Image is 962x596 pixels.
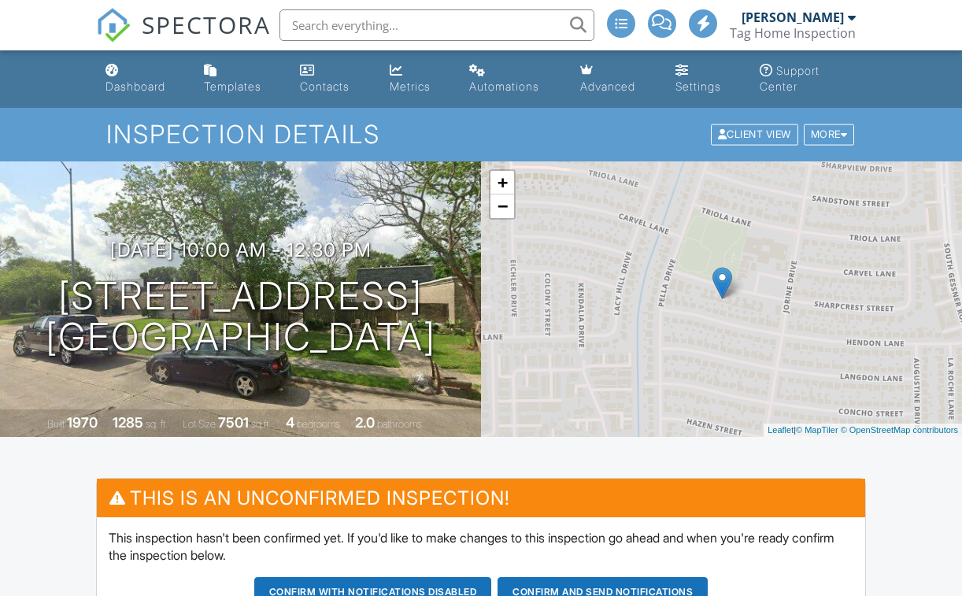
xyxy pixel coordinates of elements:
a: Automations (Advanced) [463,57,561,102]
a: Support Center [753,57,862,102]
h3: [DATE] 10:00 am - 12:30 pm [110,239,372,261]
div: | [764,424,962,437]
img: The Best Home Inspection Software - Spectora [96,8,131,43]
span: sq. ft. [146,418,168,430]
div: 7501 [218,414,249,431]
a: Dashboard [99,57,185,102]
div: Advanced [580,80,635,93]
p: This inspection hasn't been confirmed yet. If you'd like to make changes to this inspection go ah... [109,529,853,565]
a: Advanced [574,57,657,102]
div: 2.0 [355,414,375,431]
h1: [STREET_ADDRESS] [GEOGRAPHIC_DATA] [46,276,436,359]
span: sq.ft. [251,418,271,430]
div: Templates [204,80,261,93]
div: 1970 [67,414,98,431]
a: Zoom in [490,171,514,194]
a: Zoom out [490,194,514,218]
a: Contacts [294,57,371,102]
div: Support Center [760,64,820,93]
a: Client View [709,128,802,139]
a: Metrics [383,57,451,102]
h3: This is an Unconfirmed Inspection! [97,479,865,517]
span: bedrooms [297,418,340,430]
a: © OpenStreetMap contributors [841,425,958,435]
div: 1285 [113,414,143,431]
div: Tag Home Inspection [730,25,856,41]
div: Dashboard [105,80,165,93]
div: [PERSON_NAME] [742,9,844,25]
div: Automations [469,80,539,93]
a: Templates [198,57,281,102]
span: Lot Size [183,418,216,430]
h1: Inspection Details [106,120,856,148]
div: 4 [286,414,294,431]
div: Metrics [390,80,431,93]
a: Settings [669,57,741,102]
a: © MapTiler [796,425,838,435]
div: Settings [675,80,721,93]
span: bathrooms [377,418,422,430]
a: Leaflet [768,425,794,435]
a: SPECTORA [96,21,271,54]
span: Built [47,418,65,430]
div: Client View [711,124,798,146]
div: More [804,124,855,146]
input: Search everything... [279,9,594,41]
div: Contacts [300,80,350,93]
span: SPECTORA [142,8,271,41]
